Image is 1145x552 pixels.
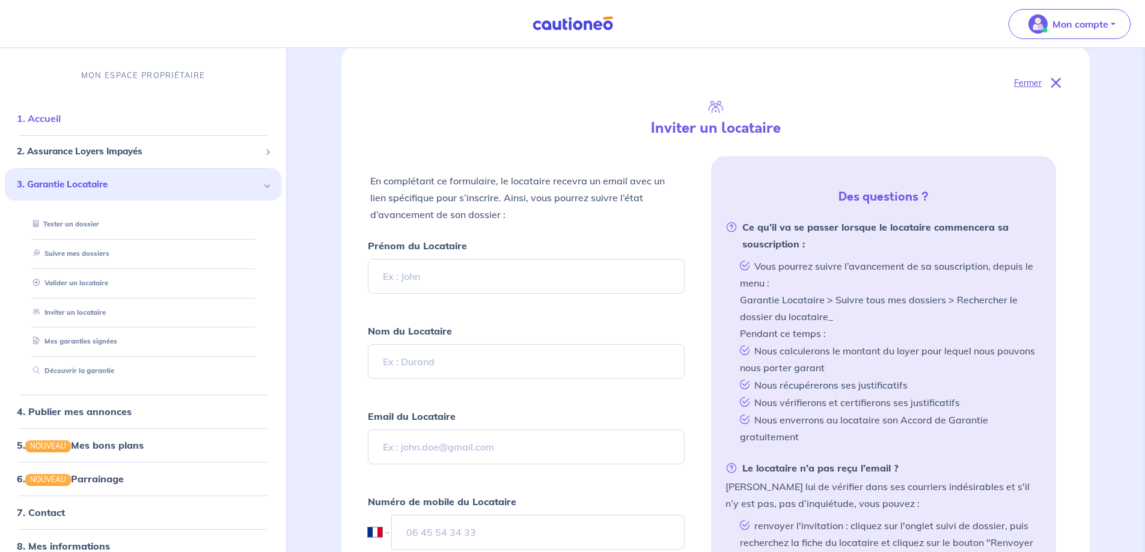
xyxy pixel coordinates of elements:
[716,190,1051,204] h5: Des questions ?
[5,500,281,524] div: 7. Contact
[370,172,682,223] p: En complétant ce formulaire, le locataire recevra un email avec un lien spécifique pour s’inscrir...
[5,140,281,163] div: 2. Assurance Loyers Impayés
[17,540,110,552] a: 8. Mes informations
[391,515,684,550] input: 06 45 54 34 33
[28,279,108,287] a: Valider un locataire
[368,259,684,294] input: Ex : John
[368,344,684,379] input: Ex : Durand
[28,249,109,258] a: Suivre mes dossiers
[539,120,891,137] h4: Inviter un locataire
[17,178,260,192] span: 3. Garantie Locataire
[725,219,1042,252] strong: Ce qu’il va se passer lorsque le locataire commencera sa souscription :
[28,337,117,345] a: Mes garanties signées
[735,342,1042,376] li: Nous calculerons le montant du loyer pour lequel nous pouvons nous porter garant
[19,273,267,293] div: Valider un locataire
[1014,75,1042,91] p: Fermer
[725,459,899,476] strong: Le locataire n’a pas reçu l’email ?
[5,399,281,423] div: 4. Publier mes annonces
[368,240,467,252] strong: Prénom du Locataire
[5,467,281,491] div: 6.NOUVEAUParrainage
[19,361,267,381] div: Découvrir la garantie
[19,214,267,234] div: Tester un dossier
[19,302,267,322] div: Inviter un locataire
[5,168,281,201] div: 3. Garantie Locataire
[368,410,456,422] strong: Email du Locataire
[735,393,1042,411] li: Nous vérifierons et certifierons ses justificatifs
[735,257,1042,342] li: Vous pourrez suivre l’avancement de sa souscription, depuis le menu : Garantie Locataire > Suivre...
[28,308,106,316] a: Inviter un locataire
[5,433,281,457] div: 5.NOUVEAUMes bons plans
[28,366,114,375] a: Découvrir la garantie
[1009,9,1131,39] button: illu_account_valid_menu.svgMon compte
[528,16,618,31] img: Cautioneo
[81,70,205,81] p: MON ESPACE PROPRIÉTAIRE
[5,106,281,130] div: 1. Accueil
[17,439,144,451] a: 5.NOUVEAUMes bons plans
[19,244,267,264] div: Suivre mes dossiers
[368,325,452,337] strong: Nom du Locataire
[17,145,260,159] span: 2. Assurance Loyers Impayés
[17,112,61,124] a: 1. Accueil
[368,429,684,464] input: Ex : john.doe@gmail.com
[17,473,124,485] a: 6.NOUVEAUParrainage
[1028,14,1048,34] img: illu_account_valid_menu.svg
[19,332,267,351] div: Mes garanties signées
[1052,17,1108,31] p: Mon compte
[735,376,1042,393] li: Nous récupérerons ses justificatifs
[17,405,132,417] a: 4. Publier mes annonces
[28,220,99,228] a: Tester un dossier
[368,496,516,508] strong: Numéro de mobile du Locataire
[735,411,1042,445] li: Nous enverrons au locataire son Accord de Garantie gratuitement
[17,506,65,518] a: 7. Contact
